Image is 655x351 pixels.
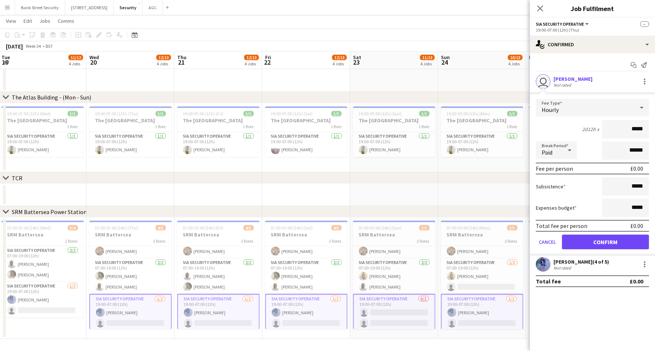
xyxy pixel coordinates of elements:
div: [PERSON_NAME] (4 of 5) [553,258,609,265]
app-job-card: 19:00-07:00 (12h) (Thu)1/1The [GEOGRAPHIC_DATA]1 RoleSIA Security Operative1/119:00-07:00 (12h)[P... [89,106,172,157]
div: SRM Battersea Power Station [12,208,87,216]
span: 1/1 [156,111,166,116]
span: 23 [352,58,361,66]
app-job-card: 07:00-07:00 (24h) (Wed)3/4SRM Battersea2 RolesSIA Security Operative2/207:00-19:00 (12h)[PERSON_N... [1,221,84,318]
span: 12/13 [244,55,259,60]
span: 07:00-07:00 (24h) (Sat) [271,225,313,231]
div: 2d12h x [582,126,599,133]
app-job-card: 19:00-07:00 (12h) (Sat)1/1The [GEOGRAPHIC_DATA]1 RoleSIA Security Operative1/119:00-07:00 (12h)[P... [265,106,348,157]
span: 19:00-07:00 (12h) (Fri) [183,111,224,116]
a: Jobs [36,16,53,26]
span: 20 [88,58,99,66]
span: 19:00-07:00 (12h) (Mon) [447,111,491,116]
span: Mon [529,54,538,61]
span: 3 Roles [153,238,166,244]
app-card-role: SIA Security Operative2/219:00-07:00 (12h) [PERSON_NAME][PERSON_NAME] [529,282,611,318]
div: £0.00 [630,222,643,229]
app-card-role: SIA Security Operative1/219:00-07:00 (12h)[PERSON_NAME] [441,294,523,331]
span: 1/1 [419,111,430,116]
span: 19 [0,58,10,66]
h3: SRM Battersea [529,231,611,238]
app-card-role: SIA Security Operative0/219:00-07:00 (12h) [353,294,435,331]
h3: SRM Battersea [441,231,523,238]
span: 1 Role [155,124,166,129]
app-job-card: 19:00-07:00 (12h) (Fri)1/1The [GEOGRAPHIC_DATA]1 RoleSIA Security Operative1/119:00-07:00 (12h)[P... [177,106,260,157]
span: 07:00-07:00 (24h) (Wed) [7,225,51,231]
span: 10/13 [508,55,523,60]
app-job-card: 07:00-07:00 (24h) (Tue)4/4SRM Battersea2 RolesSIA Security Operative2/207:00-19:00 (12h)[PERSON_N... [529,221,611,318]
div: Confirmed [530,36,655,53]
h3: SRM Battersea [265,231,348,238]
span: 1/1 [331,111,342,116]
span: Paid [542,149,552,156]
button: AGC [143,0,163,15]
h3: Job Fulfilment [530,4,655,13]
span: 25 [528,58,538,66]
span: Week 34 [24,43,43,49]
app-card-role: SIA Security Operative2/207:00-19:00 (12h)[PERSON_NAME][PERSON_NAME] [265,258,348,294]
label: Subsistence [536,183,566,190]
app-card-role: SIA Security Operative1/119:00-07:00 (12h)[PERSON_NAME] [529,132,611,157]
span: Comms [58,18,74,24]
span: 24 [440,58,450,66]
span: 1/1 [68,111,78,116]
a: Comms [55,16,77,26]
div: 4 Jobs [245,61,259,66]
div: 4 Jobs [69,61,83,66]
span: Jobs [39,18,50,24]
div: 19:00-07:00 (12h) (Mon)1/1The [GEOGRAPHIC_DATA]1 RoleSIA Security Operative1/119:00-07:00 (12h)[P... [441,106,523,157]
h3: SRM Battersea [353,231,435,238]
span: Sat [353,54,361,61]
div: Fee per person [536,165,573,172]
div: TCR [12,174,22,182]
app-job-card: 19:00-07:00 (12h) (Tue)1/1The [GEOGRAPHIC_DATA]1 RoleSIA Security Operative1/119:00-07:00 (12h)[P... [529,106,611,157]
app-card-role: SIA Security Operative1/119:00-07:00 (12h)[PERSON_NAME] [177,132,260,157]
span: SIA Security Operative [536,21,584,27]
app-card-role: SIA Security Operative1/219:00-07:00 (12h)[PERSON_NAME] [89,294,172,331]
span: Thu [177,54,186,61]
app-card-role: SIA Security Operative2/207:00-19:00 (12h)[PERSON_NAME][PERSON_NAME] [529,246,611,282]
app-card-role: SIA Security Operative1/119:00-07:00 (12h)[PERSON_NAME] [441,132,523,157]
span: 4/5 [156,225,166,231]
app-card-role: SIA Security Operative1/119:00-07:00 (12h)[PERSON_NAME] [89,132,172,157]
h3: SRM Battersea [177,231,260,238]
span: 11/12 [68,55,83,60]
span: 1 Role [331,124,342,129]
app-card-role: SIA Security Operative2/207:00-19:00 (12h)[PERSON_NAME][PERSON_NAME] [89,258,172,294]
h3: The [GEOGRAPHIC_DATA] [441,117,523,124]
app-job-card: 19:00-07:00 (12h) (Sun)1/1The [GEOGRAPHIC_DATA]1 RoleSIA Security Operative1/119:00-07:00 (12h)[P... [353,106,435,157]
span: 22 [264,58,271,66]
div: 07:00-07:00 (24h) (Sun)3/5SRM Battersea3 RolesHoliday Approved1/107:00-19:00 (12h)[PERSON_NAME]SI... [353,221,435,329]
div: Not rated [553,82,573,88]
app-job-card: 19:00-07:00 (12h) (Wed)1/1The [GEOGRAPHIC_DATA]1 RoleSIA Security Operative1/119:00-07:00 (12h)[P... [1,106,84,157]
span: 3 Roles [417,238,430,244]
span: 12/13 [156,55,171,60]
span: 1 Role [67,124,78,129]
button: Security [114,0,143,15]
app-job-card: 07:00-07:00 (24h) (Fri)4/5SRM Battersea3 RolesHoliday Approved1/107:00-19:00 (12h)[PERSON_NAME]SI... [177,221,260,329]
span: 12/13 [332,55,347,60]
span: 07:00-07:00 (24h) (Mon) [447,225,491,231]
app-job-card: 07:00-07:00 (24h) (Mon)3/5SRM Battersea3 RolesHoliday Approved1/107:00-19:00 (12h)[PERSON_NAME]SI... [441,221,523,329]
span: 19:00-07:00 (12h) (Wed) [7,111,51,116]
span: 4/5 [243,225,254,231]
div: BST [46,43,53,49]
app-card-role: SIA Security Operative1/119:00-07:00 (12h)[PERSON_NAME] [265,132,348,157]
span: 07:00-07:00 (24h) (Thu) [95,225,139,231]
span: View [6,18,16,24]
h3: The [GEOGRAPHIC_DATA] [265,117,348,124]
div: 4 Jobs [157,61,171,66]
span: 19:00-07:00 (12h) (Sun) [359,111,402,116]
h3: The [GEOGRAPHIC_DATA] [89,117,172,124]
app-card-role: SIA Security Operative2/207:00-19:00 (12h)[PERSON_NAME][PERSON_NAME] [1,246,84,282]
span: 19:00-07:00 (12h) (Thu) [95,111,139,116]
h3: SRM Battersea [89,231,172,238]
app-job-card: 07:00-07:00 (24h) (Thu)4/5SRM Battersea3 RolesHoliday Approved1/107:00-19:00 (12h)[PERSON_NAME]SI... [89,221,172,329]
div: £0.00 [630,278,643,285]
